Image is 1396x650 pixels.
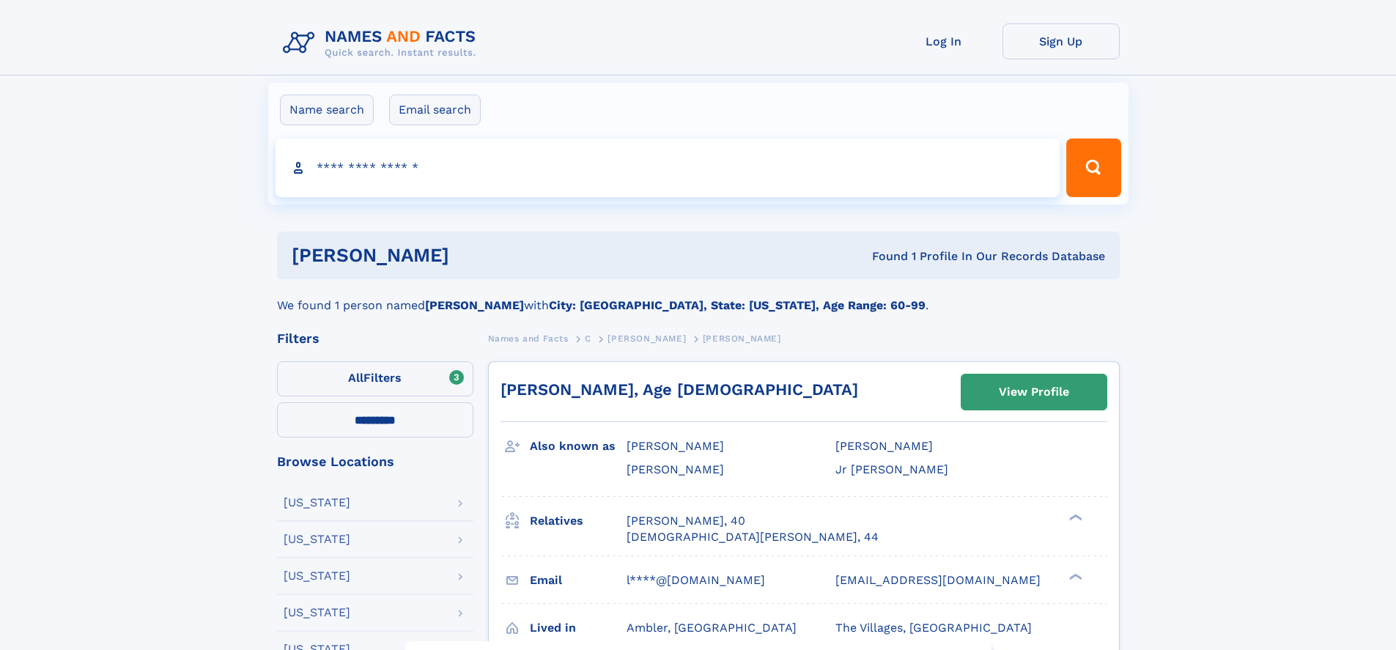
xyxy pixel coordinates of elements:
[501,380,858,399] a: [PERSON_NAME], Age [DEMOGRAPHIC_DATA]
[276,139,1060,197] input: search input
[389,95,481,125] label: Email search
[277,361,473,396] label: Filters
[280,95,374,125] label: Name search
[835,621,1032,635] span: The Villages, [GEOGRAPHIC_DATA]
[277,279,1120,314] div: We found 1 person named with .
[284,570,350,582] div: [US_STATE]
[530,434,627,459] h3: Also known as
[1066,139,1120,197] button: Search Button
[607,329,686,347] a: [PERSON_NAME]
[530,568,627,593] h3: Email
[703,333,781,344] span: [PERSON_NAME]
[284,533,350,545] div: [US_STATE]
[835,439,933,453] span: [PERSON_NAME]
[585,333,591,344] span: C
[277,332,473,345] div: Filters
[627,439,724,453] span: [PERSON_NAME]
[277,455,473,468] div: Browse Locations
[835,462,948,476] span: Jr [PERSON_NAME]
[607,333,686,344] span: [PERSON_NAME]
[549,298,926,312] b: City: [GEOGRAPHIC_DATA], State: [US_STATE], Age Range: 60-99
[292,246,661,265] h1: [PERSON_NAME]
[585,329,591,347] a: C
[425,298,524,312] b: [PERSON_NAME]
[999,375,1069,409] div: View Profile
[961,374,1107,410] a: View Profile
[1002,23,1120,59] a: Sign Up
[627,462,724,476] span: [PERSON_NAME]
[627,513,745,529] a: [PERSON_NAME], 40
[348,371,363,385] span: All
[530,509,627,533] h3: Relatives
[284,607,350,618] div: [US_STATE]
[1066,572,1083,581] div: ❯
[660,248,1105,265] div: Found 1 Profile In Our Records Database
[835,573,1041,587] span: [EMAIL_ADDRESS][DOMAIN_NAME]
[885,23,1002,59] a: Log In
[277,23,488,63] img: Logo Names and Facts
[488,329,569,347] a: Names and Facts
[1066,512,1083,522] div: ❯
[627,621,797,635] span: Ambler, [GEOGRAPHIC_DATA]
[530,616,627,640] h3: Lived in
[627,529,879,545] a: [DEMOGRAPHIC_DATA][PERSON_NAME], 44
[284,497,350,509] div: [US_STATE]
